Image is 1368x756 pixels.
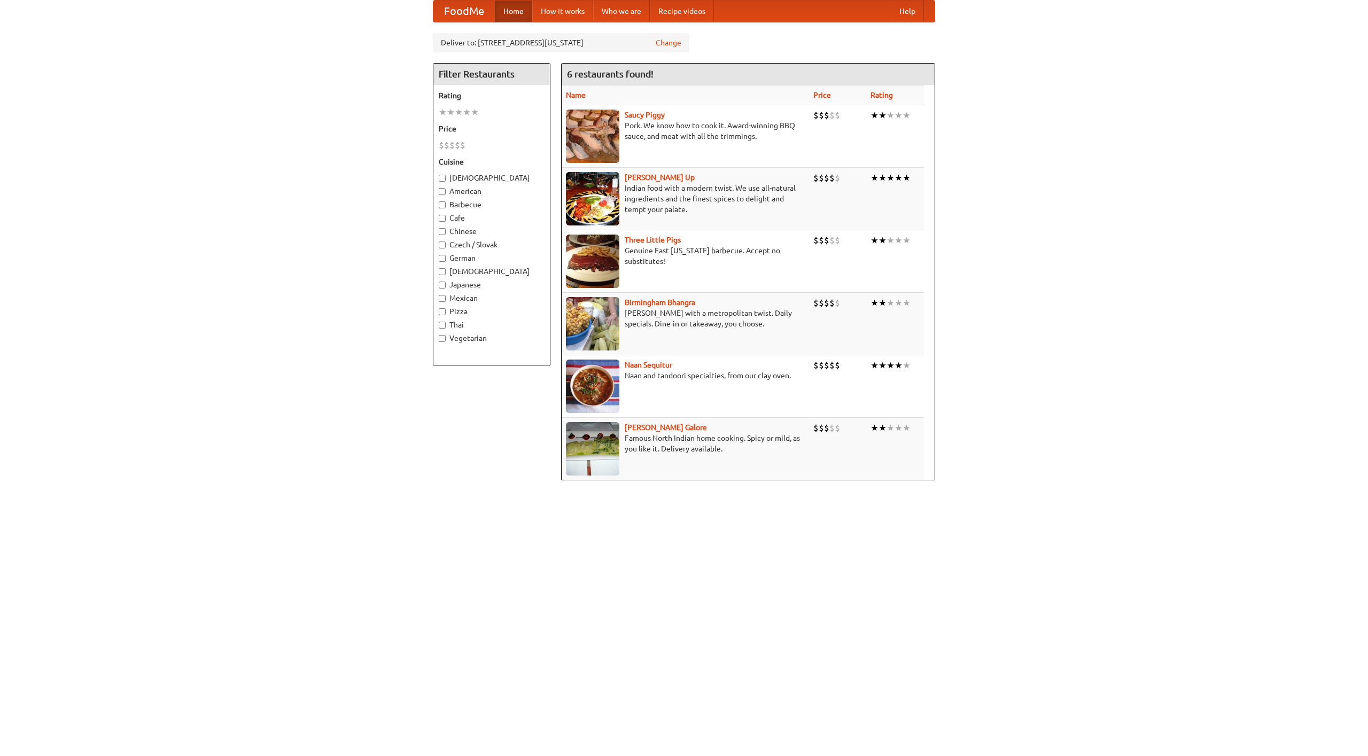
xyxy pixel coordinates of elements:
[439,282,446,289] input: Japanese
[879,422,887,434] li: ★
[891,1,924,22] a: Help
[887,235,895,246] li: ★
[870,110,879,121] li: ★
[439,239,545,250] label: Czech / Slovak
[532,1,593,22] a: How it works
[625,173,695,182] a: [PERSON_NAME] Up
[439,319,545,330] label: Thai
[870,235,879,246] li: ★
[439,90,545,101] h5: Rating
[625,111,665,119] a: Saucy Piggy
[566,308,805,329] p: [PERSON_NAME] with a metropolitan twist. Daily specials. Dine-in or takeaway, you choose.
[471,106,479,118] li: ★
[593,1,650,22] a: Who we are
[835,422,840,434] li: $
[895,172,903,184] li: ★
[870,297,879,309] li: ★
[439,173,545,183] label: [DEMOGRAPHIC_DATA]
[566,183,805,215] p: Indian food with a modern twist. We use all-natural ingredients and the finest spices to delight ...
[433,33,689,52] div: Deliver to: [STREET_ADDRESS][US_STATE]
[829,360,835,371] li: $
[566,297,619,350] img: bhangra.jpg
[829,235,835,246] li: $
[625,361,672,369] a: Naan Sequitur
[813,297,819,309] li: $
[870,360,879,371] li: ★
[566,120,805,142] p: Pork. We know how to cook it. Award-winning BBQ sauce, and meat with all the trimmings.
[879,110,887,121] li: ★
[566,245,805,267] p: Genuine East [US_STATE] barbecue. Accept no substitutes!
[819,235,824,246] li: $
[813,172,819,184] li: $
[439,213,545,223] label: Cafe
[495,1,532,22] a: Home
[903,297,911,309] li: ★
[455,106,463,118] li: ★
[566,110,619,163] img: saucy.jpg
[870,422,879,434] li: ★
[567,69,654,79] ng-pluralize: 6 restaurants found!
[449,139,455,151] li: $
[439,188,446,195] input: American
[895,360,903,371] li: ★
[439,266,545,277] label: [DEMOGRAPHIC_DATA]
[895,422,903,434] li: ★
[824,297,829,309] li: $
[887,172,895,184] li: ★
[439,253,545,263] label: German
[819,110,824,121] li: $
[447,106,455,118] li: ★
[439,175,446,182] input: [DEMOGRAPHIC_DATA]
[879,172,887,184] li: ★
[887,110,895,121] li: ★
[439,215,446,222] input: Cafe
[887,297,895,309] li: ★
[813,91,831,99] a: Price
[895,110,903,121] li: ★
[439,226,545,237] label: Chinese
[870,172,879,184] li: ★
[439,335,446,342] input: Vegetarian
[439,199,545,210] label: Barbecue
[439,228,446,235] input: Chinese
[835,360,840,371] li: $
[870,91,893,99] a: Rating
[566,370,805,381] p: Naan and tandoori specialties, from our clay oven.
[829,110,835,121] li: $
[439,306,545,317] label: Pizza
[829,297,835,309] li: $
[819,297,824,309] li: $
[879,235,887,246] li: ★
[433,1,495,22] a: FoodMe
[903,360,911,371] li: ★
[439,241,446,248] input: Czech / Slovak
[566,91,586,99] a: Name
[903,422,911,434] li: ★
[439,106,447,118] li: ★
[439,201,446,208] input: Barbecue
[819,422,824,434] li: $
[887,360,895,371] li: ★
[824,360,829,371] li: $
[566,172,619,225] img: curryup.jpg
[566,360,619,413] img: naansequitur.jpg
[625,236,681,244] a: Three Little Pigs
[835,235,840,246] li: $
[895,235,903,246] li: ★
[625,298,695,307] a: Birmingham Bhangra
[879,297,887,309] li: ★
[439,157,545,167] h5: Cuisine
[887,422,895,434] li: ★
[656,37,681,48] a: Change
[439,139,444,151] li: $
[829,172,835,184] li: $
[439,308,446,315] input: Pizza
[895,297,903,309] li: ★
[824,172,829,184] li: $
[439,123,545,134] h5: Price
[835,172,840,184] li: $
[439,333,545,344] label: Vegetarian
[439,322,446,329] input: Thai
